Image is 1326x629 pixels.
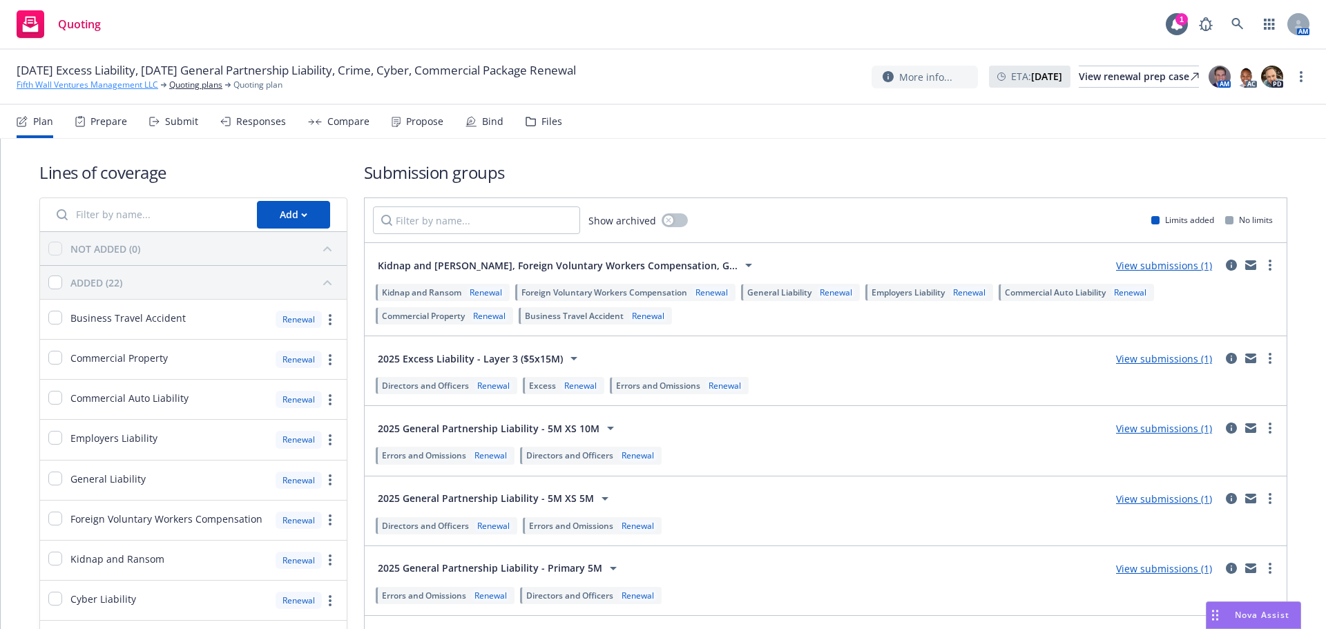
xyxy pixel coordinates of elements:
a: Quoting [11,5,106,43]
strong: [DATE] [1031,70,1062,83]
h1: Submission groups [364,161,1287,184]
div: Renewal [561,380,599,391]
h1: Lines of coverage [39,161,347,184]
div: Renewal [276,311,322,328]
span: Kidnap and Ransom [382,287,461,298]
a: circleInformation [1223,350,1240,367]
a: more [322,592,338,609]
a: View renewal prep case [1079,66,1199,88]
span: Directors and Officers [526,449,613,461]
span: Commercial Property [382,310,465,322]
div: Submit [165,116,198,127]
a: View submissions (1) [1116,492,1212,505]
span: Errors and Omissions [616,380,700,391]
a: more [1262,257,1278,273]
a: Report a Bug [1192,10,1220,38]
a: more [1293,68,1309,85]
span: General Liability [70,472,146,486]
button: Kidnap and [PERSON_NAME], Foreign Voluntary Workers Compensation, G... [373,251,762,279]
a: View submissions (1) [1116,422,1212,435]
span: ETA : [1011,69,1062,84]
div: Renewal [472,590,510,601]
button: 2025 General Partnership Liability - Primary 5M [373,554,626,582]
span: 2025 Excess Liability - Layer 3 ($5x15M) [378,351,563,366]
span: Commercial Property [70,351,168,365]
div: NOT ADDED (0) [70,242,140,256]
span: 2025 General Partnership Liability - 5M XS 5M [378,491,594,505]
a: View submissions (1) [1116,259,1212,272]
div: Renewal [276,391,322,408]
a: more [1262,560,1278,577]
span: Business Travel Accident [70,311,186,325]
div: Renewal [817,287,855,298]
span: Errors and Omissions [382,590,466,601]
div: Files [541,116,562,127]
div: Renewal [1111,287,1149,298]
span: Foreign Voluntary Workers Compensation [521,287,687,298]
span: Foreign Voluntary Workers Compensation [70,512,262,526]
span: 2025 General Partnership Liability - Primary 5M [378,561,602,575]
a: circleInformation [1223,560,1240,577]
div: 1 [1175,13,1188,26]
div: Prepare [90,116,127,127]
div: Renewal [474,520,512,532]
div: Renewal [693,287,731,298]
span: 2025 General Partnership Liability - 5M XS 10M [378,421,599,436]
span: Kidnap and [PERSON_NAME], Foreign Voluntary Workers Compensation, G... [378,258,738,273]
div: Renewal [276,472,322,489]
button: 2025 General Partnership Liability - 5M XS 10M [373,414,624,442]
div: Renewal [276,592,322,609]
a: more [322,432,338,448]
div: Compare [327,116,369,127]
button: Add [257,201,330,229]
img: photo [1209,66,1231,88]
div: Renewal [472,449,510,461]
div: Renewal [470,310,508,322]
a: mail [1242,420,1259,436]
a: more [1262,490,1278,507]
div: Renewal [619,520,657,532]
a: circleInformation [1223,420,1240,436]
input: Filter by name... [373,206,580,234]
a: mail [1242,257,1259,273]
span: Kidnap and Ransom [70,552,164,566]
span: Directors and Officers [382,380,469,391]
span: Commercial Auto Liability [70,391,189,405]
a: more [322,472,338,488]
span: Directors and Officers [382,520,469,532]
span: Cyber Liability [70,592,136,606]
div: Renewal [467,287,505,298]
a: mail [1242,490,1259,507]
a: Switch app [1256,10,1283,38]
div: Renewal [619,590,657,601]
a: more [322,311,338,328]
div: Plan [33,116,53,127]
div: Renewal [619,449,657,461]
div: Renewal [276,512,322,529]
a: Search [1224,10,1251,38]
a: Quoting plans [169,79,222,91]
div: Renewal [474,380,512,391]
span: More info... [899,70,952,84]
a: circleInformation [1223,257,1240,273]
div: No limits [1225,214,1273,226]
a: View submissions (1) [1116,562,1212,575]
span: Show archived [588,213,656,228]
div: View renewal prep case [1079,66,1199,87]
button: 2025 Excess Liability - Layer 3 ($5x15M) [373,345,587,372]
span: Commercial Auto Liability [1005,287,1106,298]
a: circleInformation [1223,490,1240,507]
a: more [1262,350,1278,367]
a: more [322,552,338,568]
span: Errors and Omissions [529,520,613,532]
div: Limits added [1151,214,1214,226]
a: Fifth Wall Ventures Management LLC [17,79,158,91]
span: Excess [529,380,556,391]
a: more [322,512,338,528]
div: Renewal [276,552,322,569]
span: General Liability [747,287,811,298]
div: Bind [482,116,503,127]
a: more [1262,420,1278,436]
span: Quoting plan [233,79,282,91]
span: Business Travel Accident [525,310,624,322]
